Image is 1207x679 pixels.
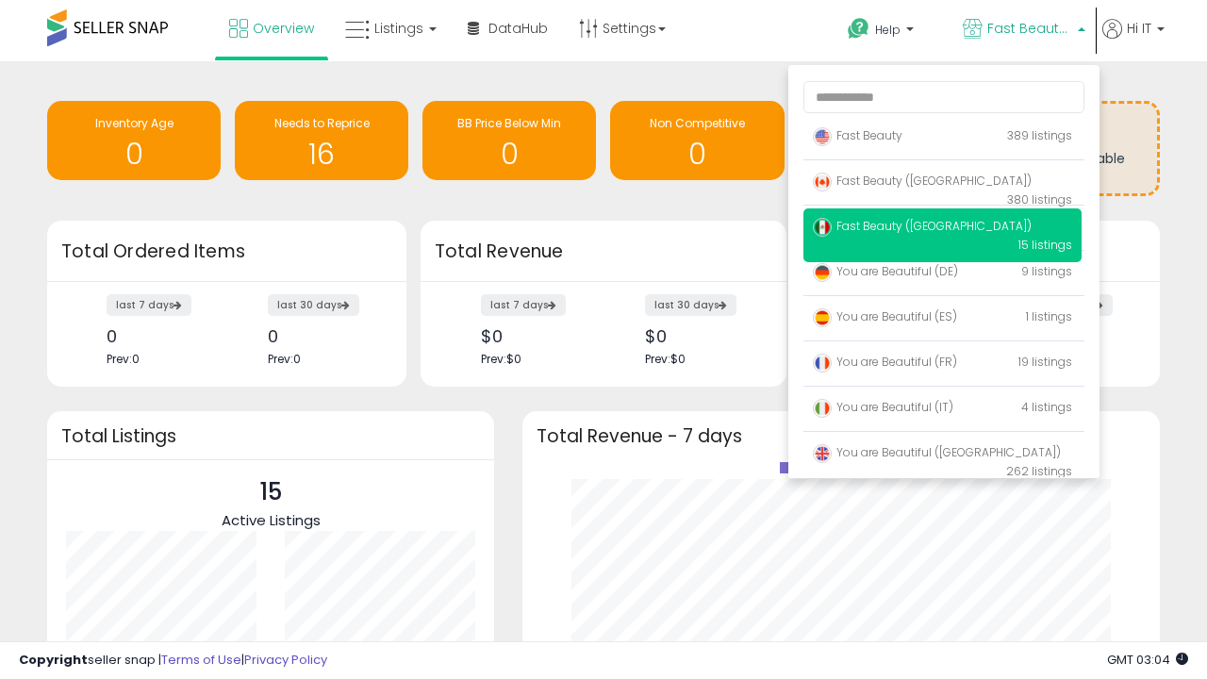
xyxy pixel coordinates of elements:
h3: Total Revenue [435,239,772,265]
span: You are Beautiful (ES) [813,308,957,324]
span: Fast Beauty ([GEOGRAPHIC_DATA]) [813,218,1032,234]
span: 19 listings [1018,354,1072,370]
h1: 0 [620,139,774,170]
h1: 0 [57,139,211,170]
img: spain.png [813,308,832,327]
span: Listings [374,19,423,38]
span: You are Beautiful (IT) [813,399,953,415]
span: Fast Beauty ([GEOGRAPHIC_DATA]) [813,173,1032,189]
span: 1 listings [1026,308,1072,324]
span: BB Price Below Min [457,115,561,131]
span: You are Beautiful ([GEOGRAPHIC_DATA]) [813,444,1061,460]
span: Help [875,22,901,38]
h3: Total Listings [61,429,480,443]
span: 389 listings [1007,127,1072,143]
span: 262 listings [1006,463,1072,479]
h1: 0 [432,139,587,170]
span: Prev: $0 [481,351,521,367]
span: Prev: $0 [645,351,686,367]
img: canada.png [813,173,832,191]
div: 0 [107,326,212,346]
label: last 7 days [481,294,566,316]
a: Hi IT [1102,19,1165,61]
div: seller snap | | [19,652,327,670]
label: last 30 days [645,294,736,316]
a: Inventory Age 0 [47,101,221,180]
div: $0 [481,326,589,346]
span: Fast Beauty [813,127,902,143]
span: Needs to Reprice [274,115,370,131]
span: Active Listings [222,510,321,530]
img: germany.png [813,263,832,282]
label: last 30 days [268,294,359,316]
span: Prev: 0 [107,351,140,367]
a: Terms of Use [161,651,241,669]
span: 15 listings [1018,237,1072,253]
span: You are Beautiful (DE) [813,263,958,279]
span: Hi IT [1127,19,1151,38]
span: Inventory Age [95,115,174,131]
img: italy.png [813,399,832,418]
strong: Copyright [19,651,88,669]
a: Help [833,3,946,61]
span: 380 listings [1007,191,1072,207]
a: Privacy Policy [244,651,327,669]
img: mexico.png [813,218,832,237]
img: usa.png [813,127,832,146]
label: last 7 days [107,294,191,316]
span: Prev: 0 [268,351,301,367]
a: Needs to Reprice 16 [235,101,408,180]
i: Get Help [847,17,870,41]
img: france.png [813,354,832,373]
span: Fast Beauty ([GEOGRAPHIC_DATA]) [987,19,1072,38]
span: 2025-09-10 03:04 GMT [1107,651,1188,669]
h3: Total Ordered Items [61,239,392,265]
span: 4 listings [1021,399,1072,415]
span: DataHub [488,19,548,38]
h3: Total Revenue - 7 days [537,429,1146,443]
span: You are Beautiful (FR) [813,354,957,370]
a: Non Competitive 0 [610,101,784,180]
span: Non Competitive [650,115,745,131]
h1: 16 [244,139,399,170]
p: 15 [222,474,321,510]
img: uk.png [813,444,832,463]
div: 0 [268,326,373,346]
div: $0 [645,326,753,346]
span: 9 listings [1021,263,1072,279]
span: Overview [253,19,314,38]
a: BB Price Below Min 0 [422,101,596,180]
